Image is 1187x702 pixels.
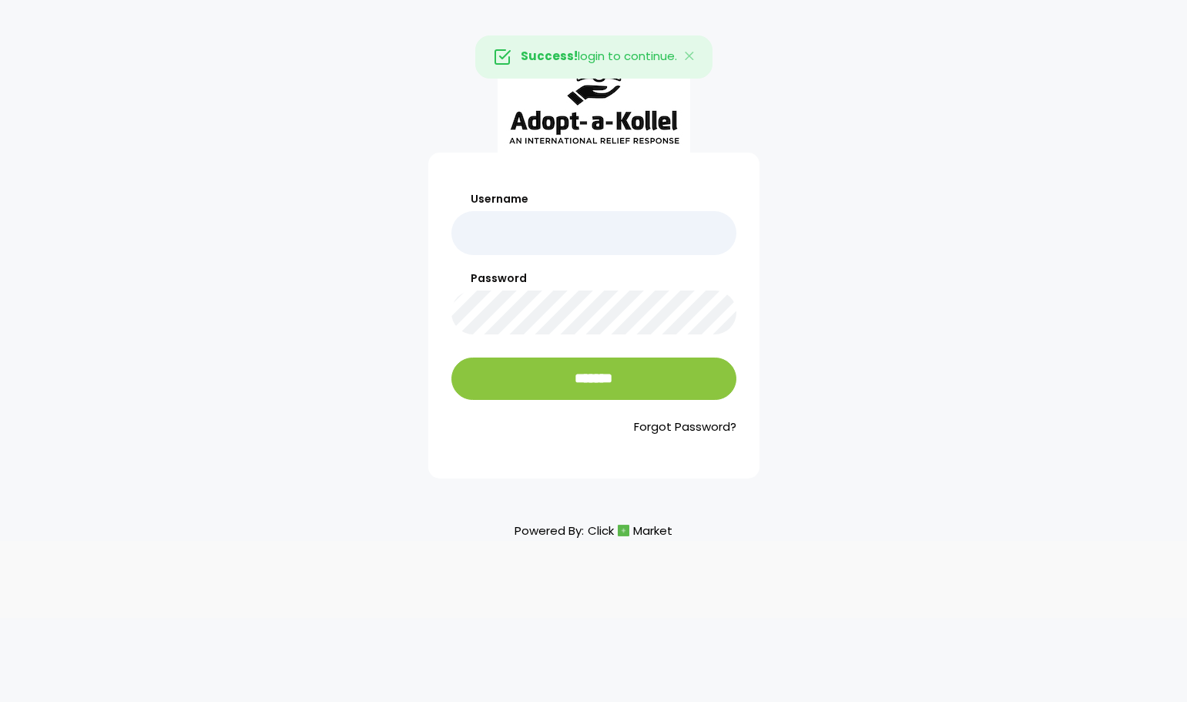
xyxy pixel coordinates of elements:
[451,270,736,287] label: Password
[451,191,736,207] label: Username
[475,35,713,79] div: login to continue.
[618,525,629,536] img: cm_icon.png
[588,520,672,541] a: ClickMarket
[515,520,672,541] p: Powered By:
[521,48,578,64] strong: Success!
[498,42,690,153] img: aak_logo_sm.jpeg
[451,418,736,436] a: Forgot Password?
[667,36,712,78] button: Close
